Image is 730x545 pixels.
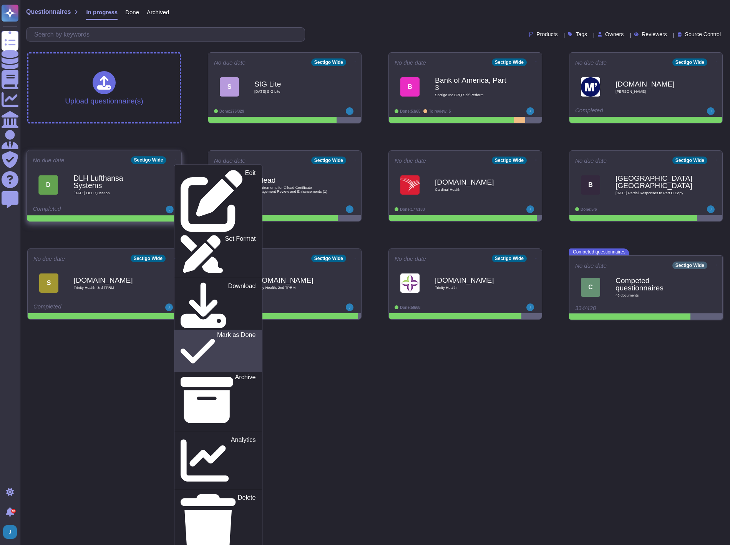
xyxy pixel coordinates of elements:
[569,248,629,255] span: Competed questionnaires
[395,60,426,65] span: No due date
[254,90,331,93] span: [DATE] SIG Lite
[165,303,173,311] img: user
[346,205,353,213] img: user
[311,157,346,164] div: Sectigo Wide
[131,156,166,164] div: Sectigo Wide
[65,71,143,105] div: Upload questionnaire(s)
[33,206,128,213] div: Completed
[435,188,512,192] span: Cardinal Health
[616,175,692,189] b: [GEOGRAPHIC_DATA], [GEOGRAPHIC_DATA]
[605,32,624,37] span: Owners
[575,305,596,311] span: 334/420
[707,107,715,115] img: user
[33,157,65,163] span: No due date
[30,28,305,41] input: Search by keywords
[311,255,346,262] div: Sectigo Wide
[228,283,256,328] p: Download
[581,77,600,97] img: Logo
[39,273,58,293] div: S
[616,80,692,88] b: [DOMAIN_NAME]
[435,286,512,290] span: Trinity Health
[672,58,707,66] div: Sectigo Wide
[174,281,262,330] a: Download
[526,205,534,213] img: user
[672,157,707,164] div: Sectigo Wide
[581,175,600,195] div: B
[217,332,256,371] p: Mark as Done
[225,235,256,273] p: Set Format
[174,330,262,372] a: Mark as Done
[131,255,166,262] div: Sectigo Wide
[254,186,331,193] span: Requirements for Gilead Certificate Management Review and Enhancements (1)
[435,178,512,186] b: [DOMAIN_NAME]
[400,305,420,310] span: Done: 59/68
[220,77,239,97] div: S
[214,158,246,163] span: No due date
[536,32,557,37] span: Products
[575,158,607,163] span: No due date
[3,525,17,539] img: user
[235,374,256,427] p: Archive
[642,32,667,37] span: Reviewers
[33,256,65,262] span: No due date
[526,107,534,115] img: user
[174,435,262,486] a: Analytics
[254,277,331,284] b: [DOMAIN_NAME]
[26,9,71,15] span: Questionnaires
[174,372,262,428] a: Archive
[435,93,512,97] span: Sectigo Inc BPQ Self Perform
[174,168,262,234] a: Edit
[616,277,692,292] b: Competed questionnaires
[576,32,587,37] span: Tags
[174,233,262,274] a: Set Format
[575,107,669,115] div: Completed
[616,191,692,195] span: [DATE] Partial Responses to Part C Copy
[11,509,16,513] div: 9+
[685,32,721,37] span: Source Control
[435,277,512,284] b: [DOMAIN_NAME]
[616,90,692,93] span: [PERSON_NAME]
[86,9,118,15] span: In progress
[346,303,353,311] img: user
[400,77,420,97] div: B
[245,170,256,232] p: Edit
[400,175,420,195] img: Logo
[575,263,607,268] span: No due date
[231,437,256,485] p: Analytics
[254,80,331,88] b: SIG Lite
[214,60,246,65] span: No due date
[429,109,451,113] span: To review: 5
[219,109,244,113] span: Done: 276/329
[147,9,169,15] span: Archived
[435,77,512,91] b: Bank of America, Part 3
[400,207,425,212] span: Done: 177/183
[492,255,527,262] div: Sectigo Wide
[492,58,527,66] div: Sectigo Wide
[581,278,600,297] div: C
[2,523,22,540] button: user
[74,277,151,284] b: [DOMAIN_NAME]
[254,286,331,290] span: Trinity Health, 2nd TPRM
[616,293,692,297] span: 46 document s
[346,107,353,115] img: user
[166,206,174,213] img: user
[707,205,715,213] img: user
[581,207,597,212] span: Done: 5/6
[395,158,426,163] span: No due date
[73,175,151,190] b: DLH Lufthansa Systems
[672,262,707,269] div: Sectigo Wide
[125,9,139,15] span: Done
[400,109,420,113] span: Done: 53/65
[395,256,426,262] span: No due date
[526,303,534,311] img: user
[311,58,346,66] div: Sectigo Wide
[400,273,420,293] img: Logo
[254,177,331,184] b: Gilead
[33,303,128,311] div: Completed
[575,60,607,65] span: No due date
[73,192,151,195] span: [DATE] DLH Question
[492,157,527,164] div: Sectigo Wide
[74,286,151,290] span: Trinity Health, 3rd TPRM
[38,175,58,195] div: D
